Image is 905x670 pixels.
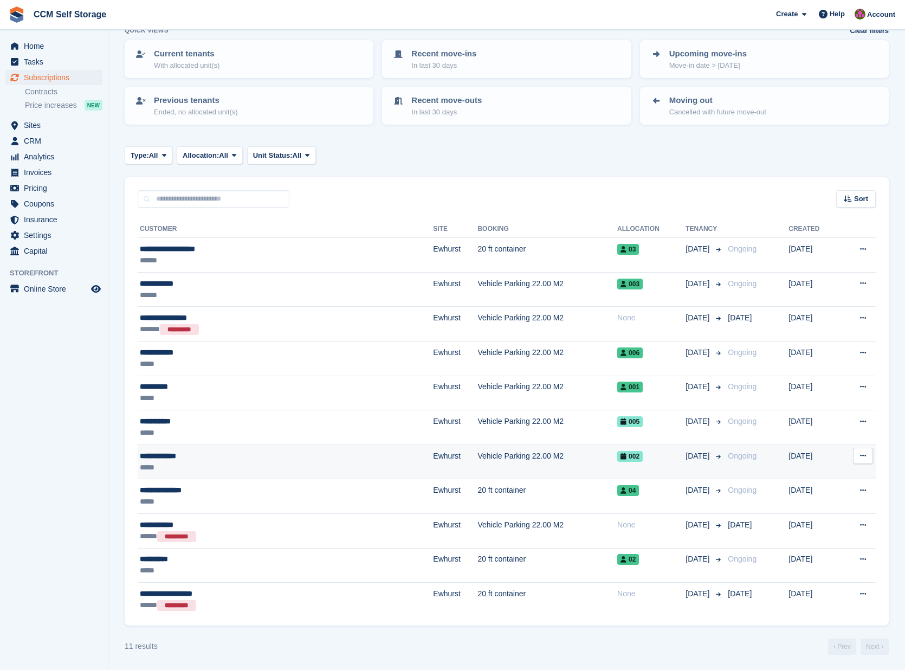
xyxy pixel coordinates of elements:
button: Allocation: All [177,146,243,164]
td: Ewhurst [433,307,477,342]
a: Contracts [25,87,102,97]
p: Cancelled with future move-out [669,107,766,118]
p: Recent move-outs [411,94,482,107]
a: Moving out Cancelled with future move-out [641,88,888,124]
td: Vehicle Parking 22.00 M2 [477,444,617,479]
td: Vehicle Parking 22.00 M2 [477,513,617,548]
span: Price increases [25,100,77,111]
span: 04 [617,485,639,496]
th: Allocation [617,221,686,238]
p: Move-in date > [DATE] [669,60,747,71]
span: Unit Status: [253,150,293,161]
div: None [617,312,686,324]
span: Online Store [24,281,89,297]
span: Settings [24,228,89,243]
span: 003 [617,279,643,289]
a: menu [5,228,102,243]
td: [DATE] [788,307,839,342]
td: Vehicle Parking 22.00 M2 [477,376,617,410]
a: Current tenants With allocated unit(s) [126,41,372,77]
a: Next [861,639,889,655]
span: Ongoing [728,555,757,563]
a: menu [5,196,102,211]
span: Subscriptions [24,70,89,85]
td: Vehicle Parking 22.00 M2 [477,272,617,307]
a: menu [5,149,102,164]
span: All [149,150,158,161]
td: 20 ft container [477,479,617,514]
th: Booking [477,221,617,238]
th: Tenancy [686,221,723,238]
span: Sort [854,194,868,204]
span: Ongoing [728,382,757,391]
td: Ewhurst [433,238,477,273]
td: Ewhurst [433,444,477,479]
td: [DATE] [788,272,839,307]
a: Previous [828,639,856,655]
td: Vehicle Parking 22.00 M2 [477,341,617,376]
th: Created [788,221,839,238]
td: [DATE] [788,513,839,548]
div: 11 results [125,641,158,652]
p: In last 30 days [411,107,482,118]
p: With allocated unit(s) [154,60,219,71]
td: Vehicle Parking 22.00 M2 [477,410,617,445]
th: Site [433,221,477,238]
span: Account [867,9,895,20]
span: [DATE] [728,313,752,322]
span: Ongoing [728,486,757,494]
a: menu [5,181,102,196]
p: Upcoming move-ins [669,48,747,60]
td: Ewhurst [433,341,477,376]
span: Invoices [24,165,89,180]
td: 20 ft container [477,583,617,617]
span: [DATE] [686,588,712,600]
span: [DATE] [686,553,712,565]
span: Ongoing [728,417,757,426]
span: CRM [24,133,89,149]
span: [DATE] [686,278,712,289]
span: Sites [24,118,89,133]
div: None [617,519,686,531]
nav: Page [826,639,891,655]
span: 03 [617,244,639,255]
td: Ewhurst [433,272,477,307]
a: menu [5,38,102,54]
span: [DATE] [728,589,752,598]
td: [DATE] [788,376,839,410]
div: None [617,588,686,600]
td: 20 ft container [477,238,617,273]
span: Ongoing [728,348,757,357]
a: Previous tenants Ended, no allocated unit(s) [126,88,372,124]
td: [DATE] [788,410,839,445]
span: Pricing [24,181,89,196]
span: Type: [131,150,149,161]
p: Previous tenants [154,94,238,107]
td: [DATE] [788,583,839,617]
div: NEW [85,100,102,111]
a: menu [5,118,102,133]
span: [DATE] [686,519,712,531]
img: stora-icon-8386f47178a22dfd0bd8f6a31ec36ba5ce8667c1dd55bd0f319d3a0aa187defe.svg [9,7,25,23]
a: Clear filters [850,25,889,36]
td: Ewhurst [433,513,477,548]
p: Moving out [669,94,766,107]
td: Ewhurst [433,376,477,410]
span: [DATE] [728,520,752,529]
a: Preview store [89,282,102,295]
span: Help [830,9,845,20]
span: All [219,150,228,161]
a: CCM Self Storage [29,5,111,23]
a: menu [5,54,102,69]
span: [DATE] [686,485,712,496]
span: 005 [617,416,643,427]
span: 02 [617,554,639,565]
p: Ended, no allocated unit(s) [154,107,238,118]
td: [DATE] [788,341,839,376]
span: [DATE] [686,312,712,324]
span: All [293,150,302,161]
a: Upcoming move-ins Move-in date > [DATE] [641,41,888,77]
a: menu [5,243,102,259]
a: menu [5,165,102,180]
a: Recent move-outs In last 30 days [383,88,630,124]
